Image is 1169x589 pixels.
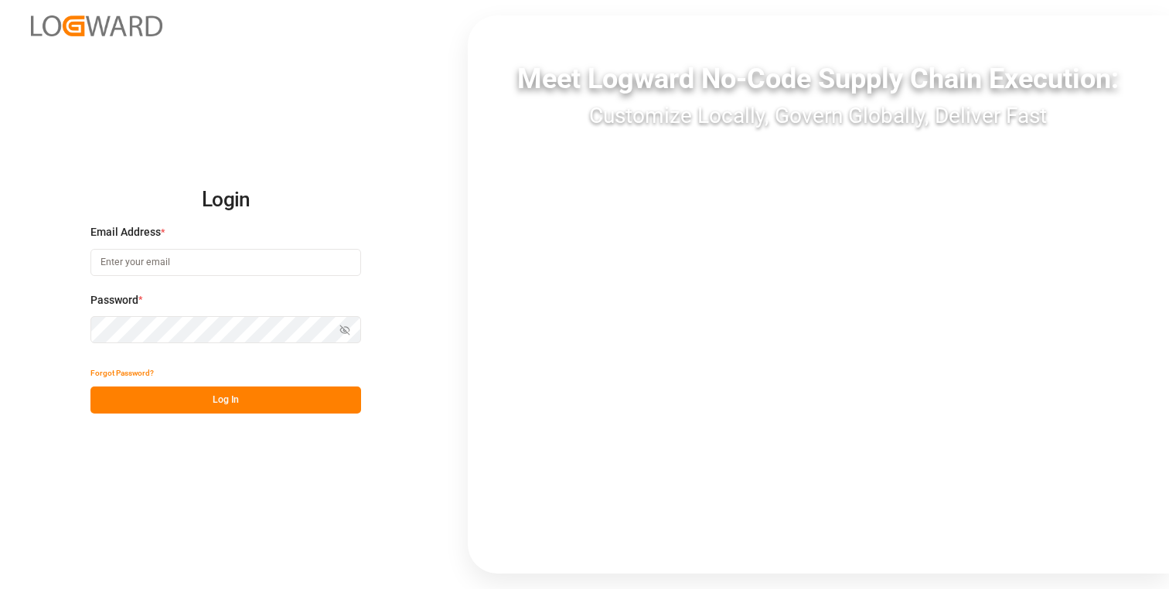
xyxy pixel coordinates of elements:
h2: Login [90,175,361,225]
span: Email Address [90,224,161,240]
div: Customize Locally, Govern Globally, Deliver Fast [468,100,1169,132]
input: Enter your email [90,249,361,276]
span: Password [90,292,138,308]
div: Meet Logward No-Code Supply Chain Execution: [468,58,1169,100]
button: Log In [90,386,361,414]
img: Logward_new_orange.png [31,15,162,36]
button: Forgot Password? [90,359,154,386]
